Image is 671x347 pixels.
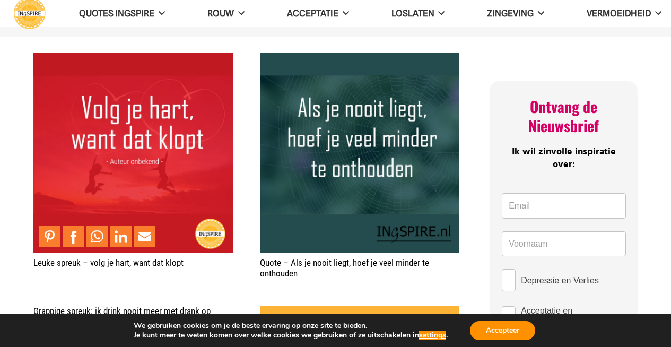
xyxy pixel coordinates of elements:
input: Email [502,193,625,219]
li: Facebook [63,226,86,247]
input: Acceptatie en [GEOGRAPHIC_DATA] [502,306,516,328]
span: Zingeving Menu [534,8,544,18]
span: Loslaten Menu [434,8,445,18]
span: QUOTES INGSPIRE Menu [154,8,165,18]
a: Leuke spreuk – volg je hart, want dat klopt [33,257,184,268]
button: settings [419,331,446,340]
span: Depressie en Verlies [521,274,599,287]
input: Voornaam [502,231,625,257]
a: Mail to Email This [134,226,155,247]
a: Share to Facebook [63,226,84,247]
span: QUOTES INGSPIRE [79,8,154,19]
a: Leuke spreuk – volg je hart, want dat klopt [33,54,233,65]
span: Zingeving [487,8,534,19]
p: Je kunt meer te weten komen over welke cookies we gebruiken of ze uitschakelen in . [134,331,448,340]
a: Share to LinkedIn [110,226,132,247]
p: We gebruiken cookies om je de beste ervaring op onze site te bieden. [134,321,448,331]
a: Quote – Als je nooit liegt, hoef je veel minder te onthouden [260,54,459,65]
span: Ik wil zinvolle inspiratie over: [512,144,616,172]
img: Spreuk: Als je nooit liegt, hoef je veel minder te onthouden | spreuken& gezegden Ingspire [260,53,459,253]
span: Ontvang de Nieuwsbrief [528,96,599,136]
a: Grappige spreuk: ik drink nooit meer met drank op [33,306,211,316]
li: WhatsApp [86,226,110,247]
a: Quote – Als je nooit liegt, hoef je veel minder te onthouden [260,257,429,279]
img: Leuke spreuk: volg je hart, want dat klopt [33,53,233,253]
li: Email This [134,226,158,247]
a: Share to WhatsApp [86,226,108,247]
span: Loslaten [391,8,434,19]
span: ROUW Menu [234,8,245,18]
a: Citaat: De cursus Omgaan met Teleurstellingen gaat wederom niet door…! [260,307,459,317]
span: ROUW [207,8,234,19]
a: Pin to Pinterest [39,226,60,247]
span: Acceptatie en [GEOGRAPHIC_DATA] [521,304,625,331]
li: Pinterest [39,226,63,247]
span: VERMOEIDHEID [587,8,651,19]
span: Acceptatie Menu [338,8,349,18]
span: VERMOEIDHEID Menu [651,8,661,18]
li: LinkedIn [110,226,134,247]
input: Depressie en Verlies [502,269,516,291]
span: Acceptatie [287,8,338,19]
button: Accepteer [470,321,535,340]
